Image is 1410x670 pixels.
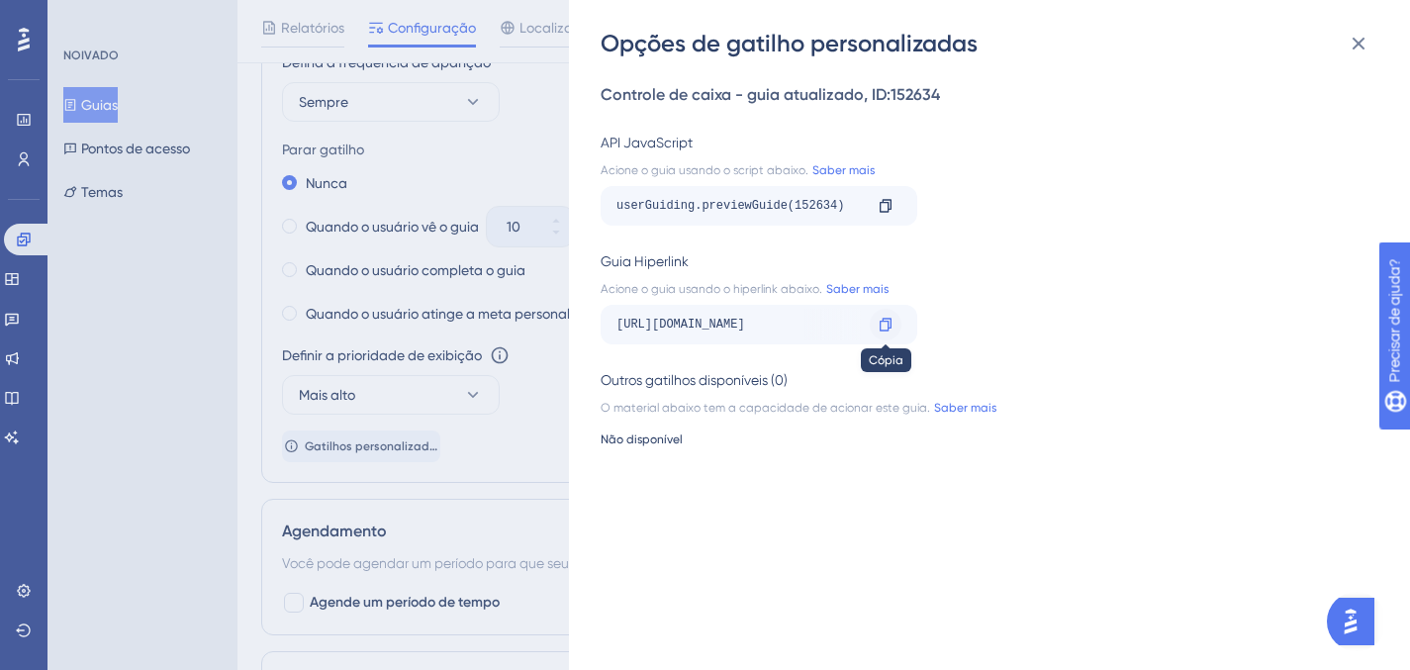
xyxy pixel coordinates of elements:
font: Não disponível [601,432,683,446]
a: Saber mais [822,281,889,297]
font: API JavaScript [601,135,693,150]
font: [URL][DOMAIN_NAME] [616,318,745,332]
a: Saber mais [808,162,875,178]
a: Saber mais [930,400,996,416]
font: Acione o guia usando o hiperlink abaixo. [601,282,822,296]
font: Opções de gatilho personalizadas [601,29,978,57]
font: O material abaixo tem a capacidade de acionar este guia. [601,401,930,415]
font: 152634 [891,85,940,104]
font: Saber mais [934,401,996,415]
font: Outros gatilhos disponíveis (0) [601,372,788,388]
iframe: Iniciador do Assistente de IA do UserGuiding [1327,592,1386,651]
font: Saber mais [812,163,875,177]
font: Guia Hiperlink [601,253,689,269]
font: , ID: [864,85,891,104]
font: Precisar de ajuda? [47,9,170,24]
font: Saber mais [826,282,889,296]
font: Controle de caixa - guia atualizado [601,85,864,104]
font: Acione o guia usando o script abaixo. [601,163,808,177]
font: userGuiding.previewGuide(152634) [616,199,844,213]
